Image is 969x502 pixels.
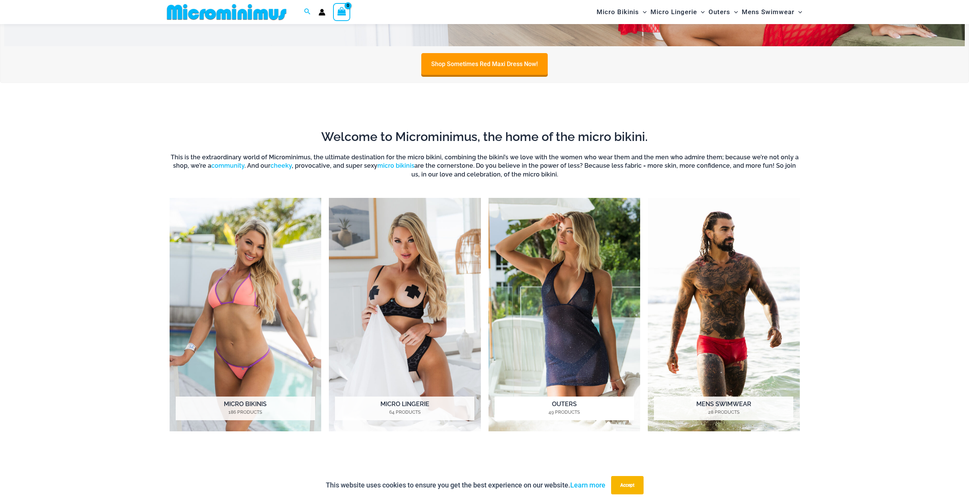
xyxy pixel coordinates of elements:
a: Mens SwimwearMenu ToggleMenu Toggle [740,2,804,22]
p: This website uses cookies to ensure you get the best experience on our website. [326,479,605,491]
a: Account icon link [319,9,325,16]
mark: 28 Products [654,409,793,416]
a: Visit product category Outers [489,198,641,431]
button: Accept [611,476,644,494]
a: Visit product category Micro Lingerie [329,198,481,431]
a: OutersMenu ToggleMenu Toggle [707,2,740,22]
h2: Outers [495,397,634,420]
nav: Site Navigation [594,1,806,23]
a: Search icon link [304,7,311,17]
a: Visit product category Micro Bikinis [170,198,322,431]
span: Menu Toggle [794,2,802,22]
a: Learn more [570,481,605,489]
h2: Welcome to Microminimus, the home of the micro bikini. [170,129,800,145]
a: cheeky [270,162,292,169]
span: Micro Lingerie [650,2,697,22]
h2: Mens Swimwear [654,397,793,420]
a: micro bikinis [377,162,414,169]
mark: 64 Products [335,409,474,416]
h2: Micro Lingerie [335,397,474,420]
span: Micro Bikinis [597,2,639,22]
a: Micro LingerieMenu ToggleMenu Toggle [649,2,707,22]
a: Visit product category Mens Swimwear [648,198,800,431]
img: Outers [489,198,641,431]
h2: Micro Bikinis [176,397,315,420]
a: Shop Sometimes Red Maxi Dress Now! [421,53,548,75]
a: community [211,162,244,169]
h6: This is the extraordinary world of Microminimus, the ultimate destination for the micro bikini, c... [170,153,800,179]
mark: 186 Products [176,409,315,416]
mark: 49 Products [495,409,634,416]
span: Mens Swimwear [742,2,794,22]
a: Micro BikinisMenu ToggleMenu Toggle [595,2,649,22]
span: Menu Toggle [730,2,738,22]
img: Micro Bikinis [170,198,322,431]
img: Micro Lingerie [329,198,481,431]
span: Menu Toggle [697,2,705,22]
a: View Shopping Cart, empty [333,3,351,21]
img: Mens Swimwear [648,198,800,431]
span: Menu Toggle [639,2,647,22]
img: MM SHOP LOGO FLAT [164,3,290,21]
span: Outers [709,2,730,22]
